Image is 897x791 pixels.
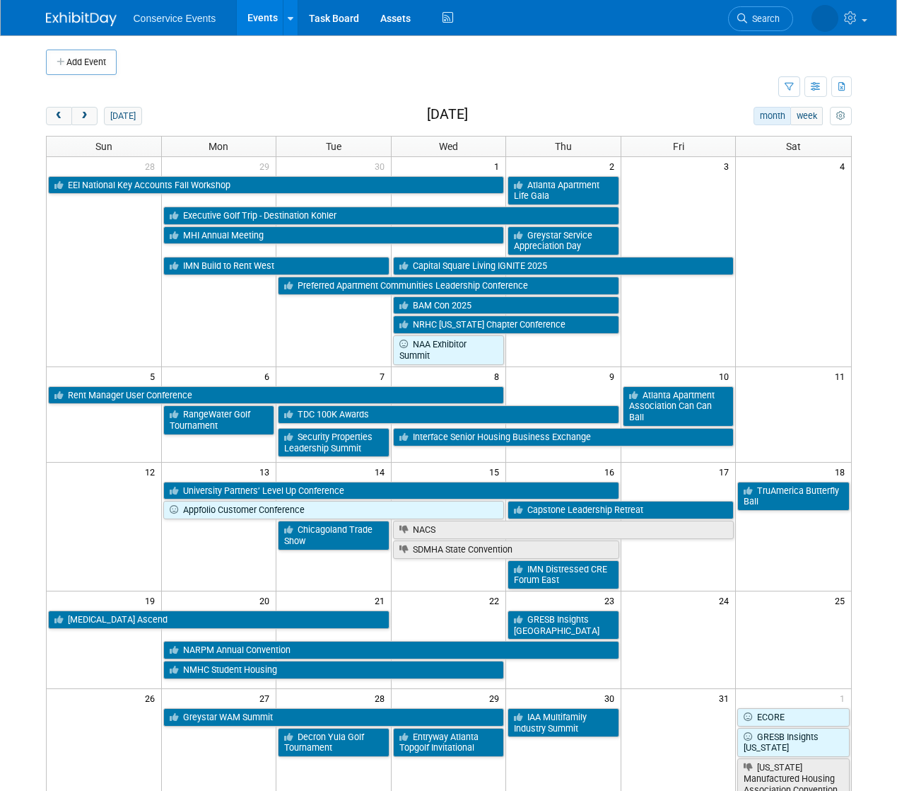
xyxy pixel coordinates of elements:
[104,107,141,125] button: [DATE]
[393,316,619,334] a: NRHC [US_STATE] Chapter Conference
[439,141,458,152] span: Wed
[263,367,276,385] span: 6
[163,708,505,727] a: Greystar WAM Summit
[393,521,734,539] a: NACS
[488,463,505,480] span: 15
[603,689,621,707] span: 30
[508,226,619,255] a: Greystar Service Appreciation Day
[46,107,72,125] button: prev
[393,257,734,275] a: Capital Square Living IGNITE 2025
[786,141,801,152] span: Sat
[163,226,505,245] a: MHI Annual Meeting
[488,591,505,609] span: 22
[278,728,389,757] a: Decron Yula Golf Tournament
[163,661,505,679] a: NMHC Student Housing
[838,157,851,175] span: 4
[48,176,505,195] a: EEI National Key Accounts Fall Workshop
[608,157,621,175] span: 2
[673,141,684,152] span: Fri
[608,367,621,385] span: 9
[717,463,735,480] span: 17
[508,611,619,640] a: GRESB Insights [GEOGRAPHIC_DATA]
[508,501,734,519] a: Capstone Leadership Retreat
[833,367,851,385] span: 11
[373,157,391,175] span: 30
[737,708,849,727] a: ECORE
[326,141,341,152] span: Tue
[373,463,391,480] span: 14
[48,611,389,629] a: [MEDICAL_DATA] Ascend
[836,112,845,121] i: Personalize Calendar
[737,482,849,511] a: TruAmerica Butterfly Ball
[148,367,161,385] span: 5
[278,277,619,295] a: Preferred Apartment Communities Leadership Conference
[717,367,735,385] span: 10
[95,141,112,152] span: Sun
[493,157,505,175] span: 1
[603,463,621,480] span: 16
[393,728,505,757] a: Entryway Atlanta Topgolf Invitational
[830,107,851,125] button: myCustomButton
[737,728,849,757] a: GRESB Insights [US_STATE]
[143,157,161,175] span: 28
[623,386,734,427] a: Atlanta Apartment Association Can Can Ball
[209,141,228,152] span: Mon
[493,367,505,385] span: 8
[717,591,735,609] span: 24
[46,12,117,26] img: ExhibitDay
[373,689,391,707] span: 28
[728,6,793,31] a: Search
[134,13,216,24] span: Conservice Events
[278,405,619,424] a: TDC 100K Awards
[258,689,276,707] span: 27
[508,560,619,589] a: IMN Distressed CRE Forum East
[278,521,389,550] a: Chicagoland Trade Show
[833,463,851,480] span: 18
[555,141,572,152] span: Thu
[393,541,619,559] a: SDMHA State Convention
[717,689,735,707] span: 31
[722,157,735,175] span: 3
[508,176,619,205] a: Atlanta Apartment Life Gala
[393,428,734,446] a: Interface Senior Housing Business Exchange
[163,501,505,519] a: Appfolio Customer Conference
[603,591,621,609] span: 23
[838,689,851,707] span: 1
[258,157,276,175] span: 29
[163,207,619,225] a: Executive Golf Trip - Destination Kohler
[46,50,117,75] button: Add Event
[378,367,391,385] span: 7
[143,689,161,707] span: 26
[754,107,791,125] button: month
[71,107,98,125] button: next
[143,463,161,480] span: 12
[790,107,823,125] button: week
[143,591,161,609] span: 19
[278,428,389,457] a: Security Properties Leadership Summit
[811,5,838,32] img: Amiee Griffey
[833,591,851,609] span: 25
[163,641,619,659] a: NARPM Annual Convention
[488,689,505,707] span: 29
[393,296,619,315] a: BAM Con 2025
[163,257,389,275] a: IMN Build to Rent West
[747,13,780,24] span: Search
[163,482,619,500] a: University Partners’ Level Up Conference
[373,591,391,609] span: 21
[393,335,505,364] a: NAA Exhibitor Summit
[258,591,276,609] span: 20
[258,463,276,480] span: 13
[48,386,505,405] a: Rent Manager User Conference
[427,107,468,122] h2: [DATE]
[163,405,275,434] a: RangeWater Golf Tournament
[508,708,619,737] a: IAA Multifamily Industry Summit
